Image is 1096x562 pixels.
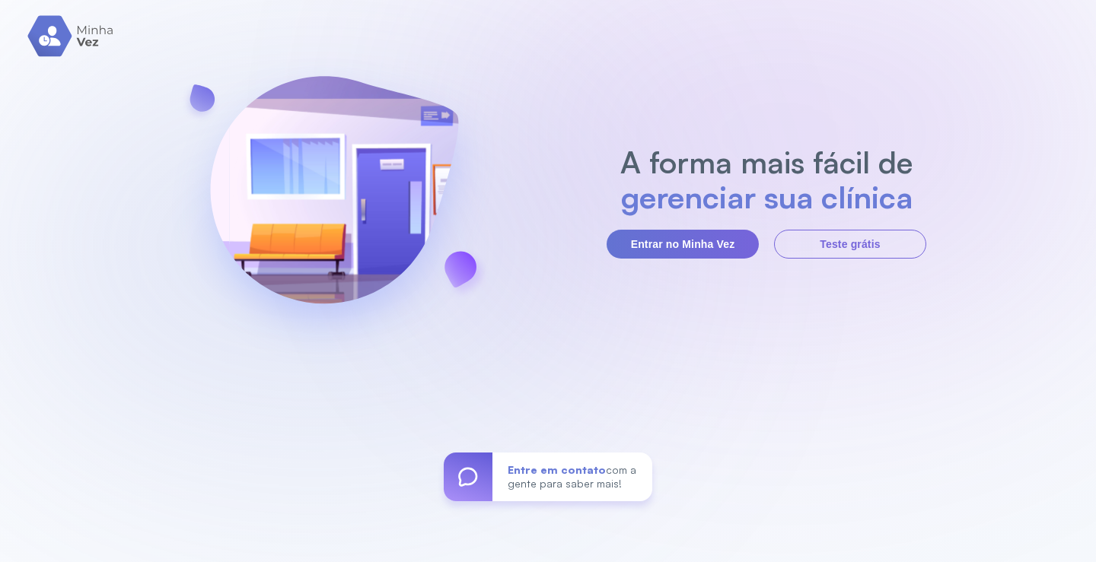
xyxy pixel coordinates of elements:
[613,144,921,179] h2: A forma mais fácil de
[170,36,499,367] img: banner-login.svg
[492,452,652,501] div: com a gente para saber mais!
[508,463,606,476] span: Entre em contato
[613,179,921,214] h2: gerenciar sua clínica
[607,230,759,259] button: Entrar no Minha Vez
[27,15,115,57] img: logo.svg
[444,452,652,501] a: Entre em contatocom a gente para saber mais!
[774,230,926,259] button: Teste grátis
